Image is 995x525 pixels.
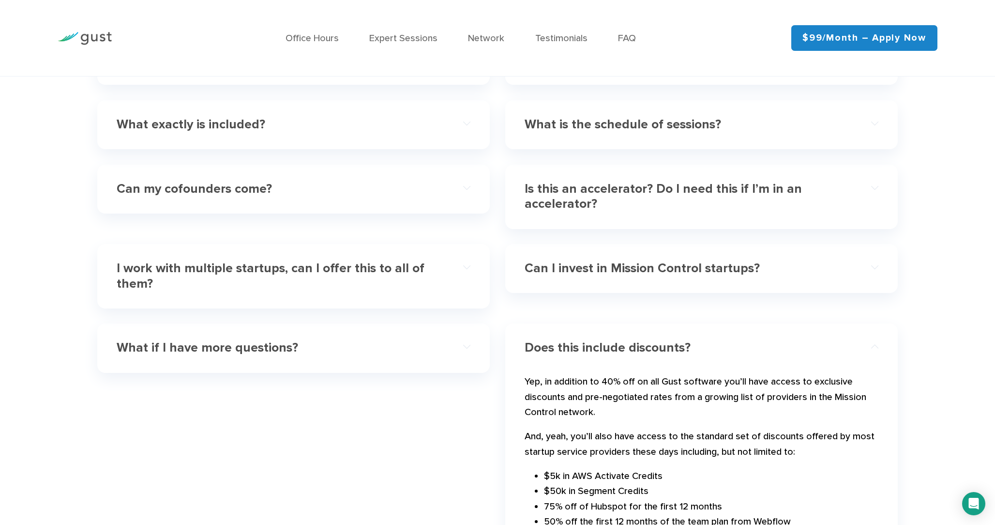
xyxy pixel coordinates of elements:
[58,32,112,45] img: Gust Logo
[535,32,588,44] a: Testimonials
[618,32,636,44] a: FAQ
[468,32,504,44] a: Network
[369,32,437,44] a: Expert Sessions
[525,429,878,463] p: And, yeah, you’ll also have access to the standard set of discounts offered by most startup servi...
[117,261,435,292] h4: I work with multiple startups, can I offer this to all of them?
[117,117,435,133] h4: What exactly is included?
[525,374,878,424] p: Yep, in addition to 40% off on all Gust software you’ll have access to exclusive discounts and pr...
[117,340,435,356] h4: What if I have more questions?
[544,468,878,484] li: $5k in AWS Activate Credits
[117,182,435,197] h4: Can my cofounders come?
[525,117,843,133] h4: What is the schedule of sessions?
[544,499,878,514] li: 75% off of Hubspot for the first 12 months
[525,340,843,356] h4: Does this include discounts?
[525,261,843,277] h4: Can I invest in Mission Control startups?
[525,182,843,212] h4: Is this an accelerator? Do I need this if I’m in an accelerator?
[962,492,985,515] div: Open Intercom Messenger
[286,32,339,44] a: Office Hours
[791,25,937,51] a: $99/month – Apply Now
[544,483,878,499] li: $50k in Segment Credits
